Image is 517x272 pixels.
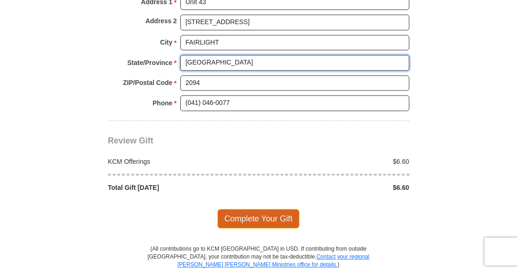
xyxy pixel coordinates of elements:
strong: ZIP/Postal Code [123,76,172,89]
strong: Phone [153,97,172,110]
div: $6.60 [259,157,415,166]
strong: Address 2 [146,14,177,27]
div: KCM Offerings [103,157,259,166]
div: $6.60 [259,183,415,192]
span: Complete Your Gift [217,209,300,228]
strong: City [160,36,172,49]
div: Total Gift [DATE] [103,183,259,192]
strong: State/Province [128,56,172,69]
span: Review Gift [108,136,153,145]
